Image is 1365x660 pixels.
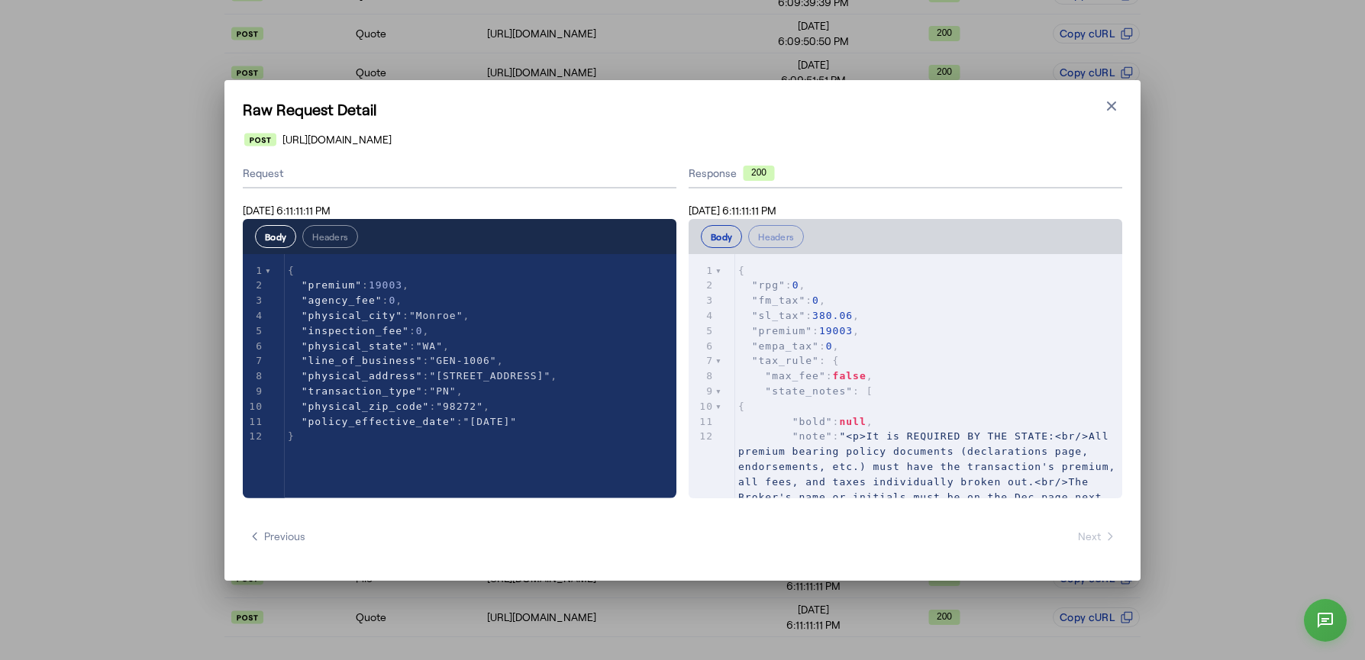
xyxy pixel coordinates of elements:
[255,225,296,248] button: Body
[288,355,504,366] span: : ,
[243,399,265,414] div: 10
[429,385,456,397] span: "PN"
[689,384,715,399] div: 9
[243,384,265,399] div: 9
[302,340,409,352] span: "physical_state"
[288,340,450,352] span: : ,
[738,370,873,382] span: : ,
[752,340,819,352] span: "empa_tax"
[243,429,265,444] div: 12
[243,204,331,217] span: [DATE] 6:11:11:11 PM
[243,308,265,324] div: 4
[429,370,550,382] span: "[STREET_ADDRESS]"
[689,204,776,217] span: [DATE] 6:11:11:11 PM
[288,310,470,321] span: : ,
[302,279,362,291] span: "premium"
[792,279,799,291] span: 0
[302,325,409,336] span: "inspection_fee"
[249,529,305,544] span: Previous
[765,385,853,397] span: "state_notes"
[738,430,1122,548] span: "<p>It is REQUIRED BY THE STATE:<br/>All premium bearing policy documents (declarations page, end...
[243,339,265,354] div: 6
[689,399,715,414] div: 10
[752,325,812,336] span: "premium"
[288,430,295,442] span: }
[302,355,423,366] span: "line_of_business"
[416,340,443,352] span: "WA"
[389,295,395,306] span: 0
[369,279,402,291] span: 19003
[288,265,295,276] span: {
[689,369,715,384] div: 8
[752,295,806,306] span: "fm_tax"
[1078,529,1116,544] span: Next
[243,414,265,430] div: 11
[288,370,557,382] span: : ,
[243,98,1122,120] h1: Raw Request Detail
[302,370,423,382] span: "physical_address"
[812,310,853,321] span: 380.06
[689,353,715,369] div: 7
[701,225,742,248] button: Body
[243,523,311,550] button: Previous
[689,414,715,430] div: 11
[751,167,766,178] text: 200
[416,325,423,336] span: 0
[752,279,786,291] span: "rpg"
[689,429,715,444] div: 12
[302,295,382,306] span: "agency_fee"
[819,325,853,336] span: 19003
[738,310,860,321] span: : ,
[288,279,409,291] span: : ,
[765,370,825,382] span: "max_fee"
[839,416,866,427] span: null
[748,225,804,248] button: Headers
[689,166,1122,181] div: Response
[738,385,873,397] span: : [
[738,340,840,352] span: : ,
[752,355,819,366] span: "tax_rule"
[436,401,483,412] span: "98272"
[738,265,745,276] span: {
[243,324,265,339] div: 5
[302,385,423,397] span: "transaction_type"
[288,416,517,427] span: :
[302,401,430,412] span: "physical_zip_code"
[288,325,429,336] span: : ,
[738,279,805,291] span: : ,
[689,308,715,324] div: 4
[243,263,265,278] div: 1
[302,225,358,248] button: Headers
[689,263,715,278] div: 1
[302,416,457,427] span: "policy_effective_date"
[826,340,833,352] span: 0
[738,430,1122,548] span: : ,
[752,310,806,321] span: "sl_tax"
[243,353,265,369] div: 7
[409,310,463,321] span: "Monroe"
[738,416,873,427] span: : ,
[738,355,840,366] span: : {
[689,324,715,339] div: 5
[689,278,715,293] div: 2
[288,385,463,397] span: : ,
[792,416,833,427] span: "bold"
[738,295,826,306] span: : ,
[243,369,265,384] div: 8
[738,401,745,412] span: {
[689,293,715,308] div: 3
[812,295,819,306] span: 0
[738,325,860,336] span: : ,
[302,310,402,321] span: "physical_city"
[288,401,490,412] span: : ,
[429,355,496,366] span: "GEN-1006"
[288,295,402,306] span: : ,
[463,416,518,427] span: "[DATE]"
[792,430,833,442] span: "note"
[282,132,392,147] span: [URL][DOMAIN_NAME]
[243,159,676,188] div: Request
[833,370,866,382] span: false
[689,339,715,354] div: 6
[243,293,265,308] div: 3
[243,278,265,293] div: 2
